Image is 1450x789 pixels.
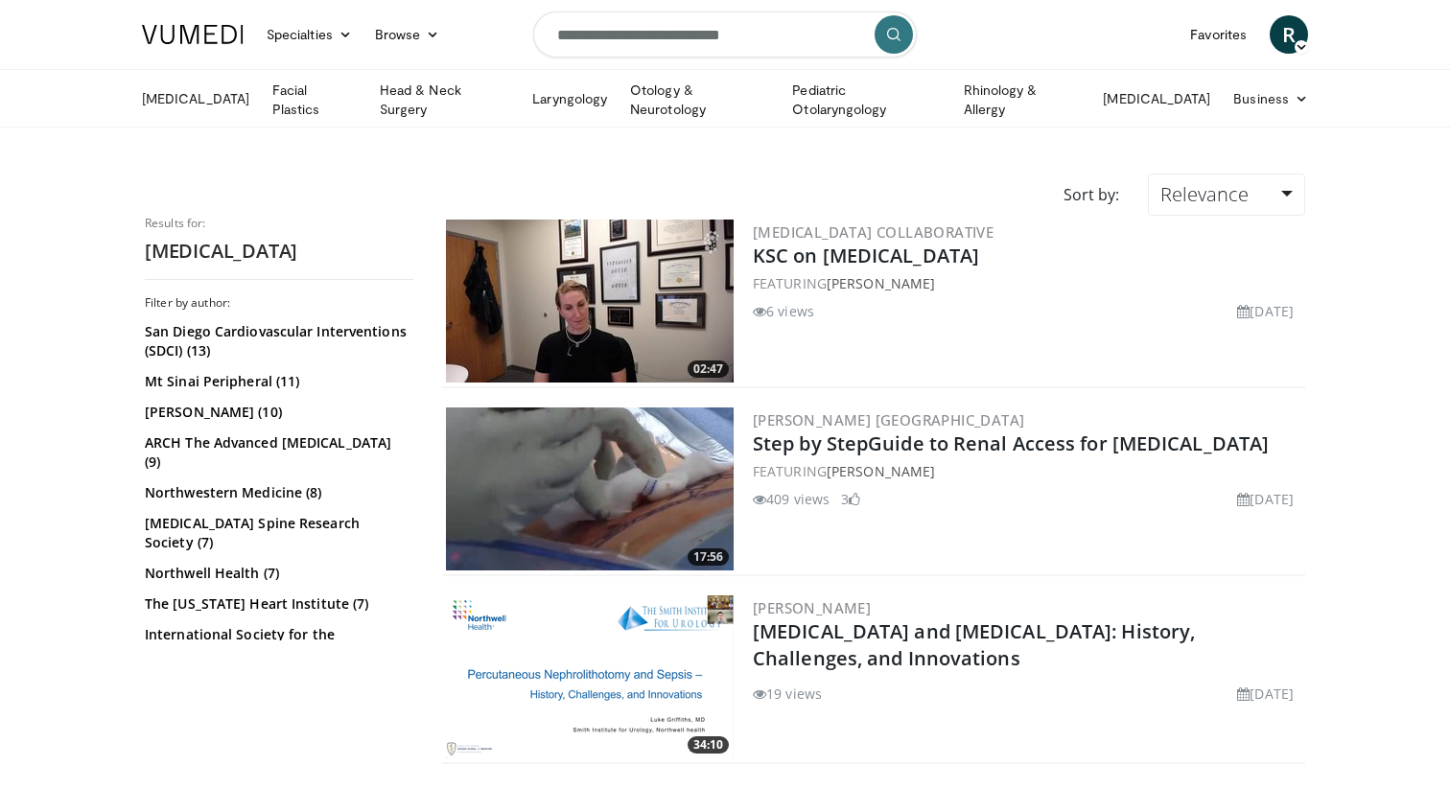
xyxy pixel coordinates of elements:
li: 19 views [753,684,822,704]
a: San Diego Cardiovascular Interventions (SDCI) (13) [145,322,409,360]
div: FEATURING [753,273,1301,293]
a: Step by StepGuide to Renal Access for [MEDICAL_DATA] [753,430,1269,456]
a: Pediatric Otolaryngology [781,81,951,119]
a: Northwestern Medicine (8) [145,483,409,502]
span: Relevance [1160,181,1249,207]
li: 3 [841,489,860,509]
a: Facial Plastics [261,81,368,119]
img: e32471ff-9029-4b88-8a34-ab20427efebe.300x170_q85_crop-smart_upscale.jpg [446,220,734,383]
a: 17:56 [446,407,734,570]
h2: [MEDICAL_DATA] [145,239,413,264]
li: [DATE] [1237,684,1294,704]
a: Otology & Neurotology [619,81,781,119]
a: Mt Sinai Peripheral (11) [145,372,409,391]
a: Laryngology [521,80,619,118]
img: be78edef-9c83-4ca4-81c3-bb590ce75b9a.300x170_q85_crop-smart_upscale.jpg [446,407,734,570]
a: The [US_STATE] Heart Institute (7) [145,594,409,614]
a: [PERSON_NAME] [GEOGRAPHIC_DATA] [753,410,1024,429]
h3: Filter by author: [145,295,413,311]
a: [PERSON_NAME] (10) [145,403,409,422]
a: [MEDICAL_DATA] Spine Research Society (7) [145,514,409,552]
a: 02:47 [446,220,734,383]
span: 34:10 [688,736,729,754]
a: Rhinology & Allergy [952,81,1092,119]
a: ARCH The Advanced [MEDICAL_DATA] (9) [145,433,409,472]
div: FEATURING [753,461,1301,481]
a: [PERSON_NAME] [827,462,935,480]
a: [MEDICAL_DATA] [1091,80,1222,118]
a: [MEDICAL_DATA] and [MEDICAL_DATA]: History, Challenges, and Innovations [753,618,1195,671]
a: R [1270,15,1308,54]
a: 34:10 [446,595,734,758]
li: [DATE] [1237,489,1294,509]
p: Results for: [145,216,413,231]
a: [PERSON_NAME] [753,598,871,617]
a: Head & Neck Surgery [368,81,521,119]
a: Favorites [1179,15,1258,54]
span: 02:47 [688,360,729,378]
img: c3afbdbe-f70f-4a24-bc86-121daea17152.png.300x170_q85_crop-smart_upscale.png [446,595,734,758]
a: [PERSON_NAME] [827,274,935,292]
a: Northwell Health (7) [145,564,409,583]
a: KSC on [MEDICAL_DATA] [753,243,979,268]
a: Browse [363,15,452,54]
a: Business [1222,80,1320,118]
a: International Society for the Advancement of Spine Surgery (6) [145,625,409,663]
li: 6 views [753,301,814,321]
a: Specialties [255,15,363,54]
input: Search topics, interventions [533,12,917,58]
li: [DATE] [1237,301,1294,321]
a: [MEDICAL_DATA] [130,80,261,118]
li: 409 views [753,489,830,509]
div: Sort by: [1049,174,1134,216]
img: VuMedi Logo [142,25,244,44]
a: [MEDICAL_DATA] Collaborative [753,222,994,242]
span: 17:56 [688,548,729,566]
a: Relevance [1148,174,1305,216]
